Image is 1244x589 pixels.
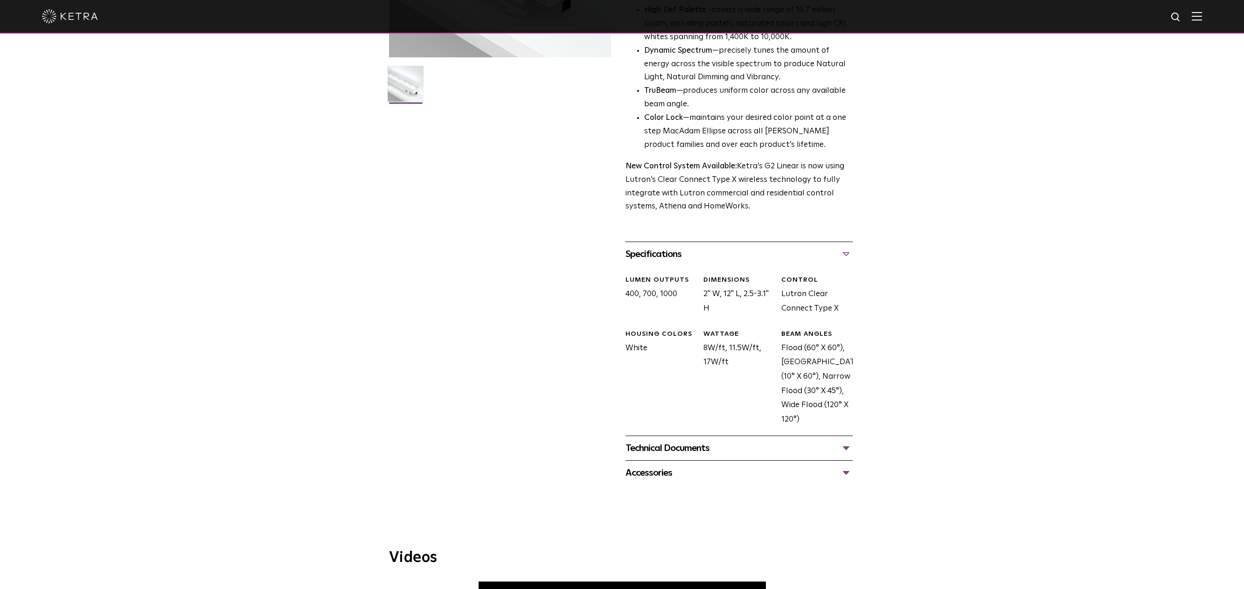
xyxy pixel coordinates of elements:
[644,47,712,55] strong: Dynamic Spectrum
[644,111,853,152] li: —maintains your desired color point at a one step MacAdam Ellipse across all [PERSON_NAME] produc...
[696,330,774,427] div: 8W/ft, 11.5W/ft, 17W/ft
[619,276,696,316] div: 400, 700, 1000
[625,162,737,170] strong: New Control System Available:
[625,160,853,214] p: Ketra’s G2 Linear is now using Lutron’s Clear Connect Type X wireless technology to fully integra...
[625,276,696,285] div: LUMEN OUTPUTS
[625,465,853,480] div: Accessories
[389,550,855,565] h3: Videos
[644,114,683,122] strong: Color Lock
[703,330,774,339] div: WATTAGE
[388,66,424,109] img: G2-Linear-2021-Web-Square
[774,330,852,427] div: Flood (60° X 60°), [GEOGRAPHIC_DATA] (10° X 60°), Narrow Flood (30° X 45°), Wide Flood (120° X 120°)
[1170,12,1182,23] img: search icon
[625,330,696,339] div: HOUSING COLORS
[696,276,774,316] div: 2" W, 12" L, 2.5-3.1" H
[625,441,853,456] div: Technical Documents
[644,44,853,85] li: —precisely tunes the amount of energy across the visible spectrum to produce Natural Light, Natur...
[644,84,853,111] li: —produces uniform color across any available beam angle.
[644,87,676,95] strong: TruBeam
[42,9,98,23] img: ketra-logo-2019-white
[781,276,852,285] div: CONTROL
[1192,12,1202,21] img: Hamburger%20Nav.svg
[774,276,852,316] div: Lutron Clear Connect Type X
[703,276,774,285] div: DIMENSIONS
[625,247,853,262] div: Specifications
[619,330,696,427] div: White
[781,330,852,339] div: BEAM ANGLES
